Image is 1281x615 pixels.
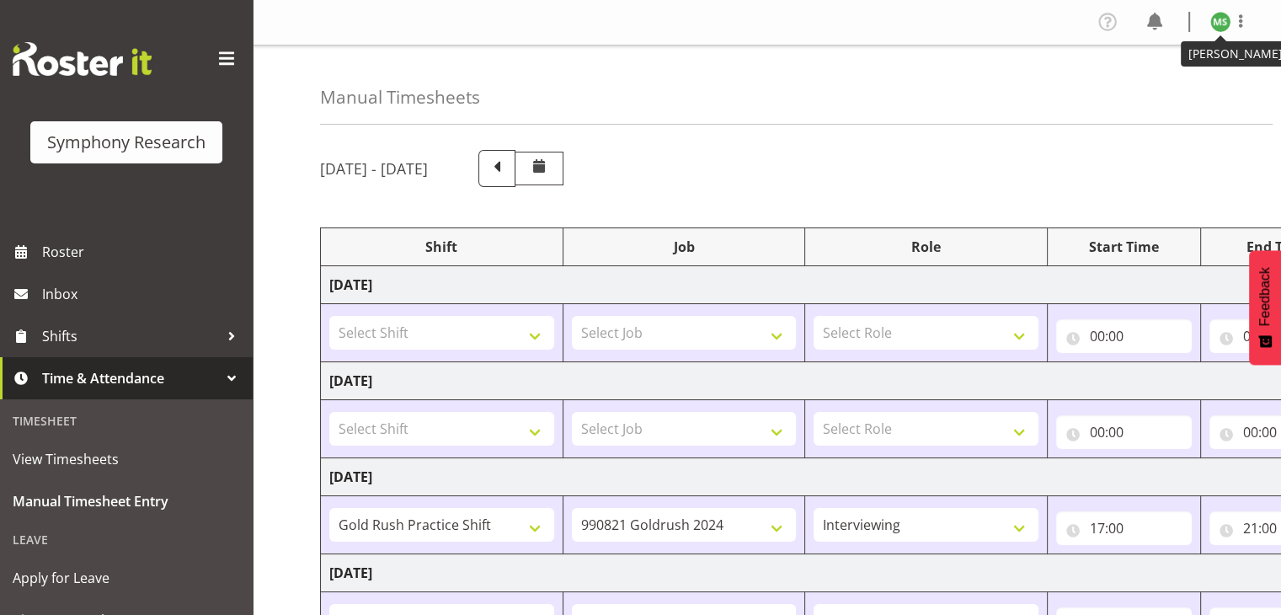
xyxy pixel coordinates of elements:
[42,239,244,265] span: Roster
[814,237,1038,257] div: Role
[13,42,152,76] img: Rosterit website logo
[13,489,240,514] span: Manual Timesheet Entry
[320,88,480,107] h4: Manual Timesheets
[1056,319,1192,353] input: Click to select...
[13,447,240,472] span: View Timesheets
[4,557,248,599] a: Apply for Leave
[1257,267,1273,326] span: Feedback
[1056,415,1192,449] input: Click to select...
[47,130,205,155] div: Symphony Research
[1249,250,1281,365] button: Feedback - Show survey
[1056,237,1192,257] div: Start Time
[42,366,219,391] span: Time & Attendance
[1210,12,1230,32] img: mansi-shah11862.jpg
[42,324,219,349] span: Shifts
[42,281,244,307] span: Inbox
[4,522,248,557] div: Leave
[320,159,428,178] h5: [DATE] - [DATE]
[329,237,554,257] div: Shift
[4,438,248,480] a: View Timesheets
[1056,511,1192,545] input: Click to select...
[13,565,240,591] span: Apply for Leave
[572,237,797,257] div: Job
[4,480,248,522] a: Manual Timesheet Entry
[4,404,248,438] div: Timesheet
